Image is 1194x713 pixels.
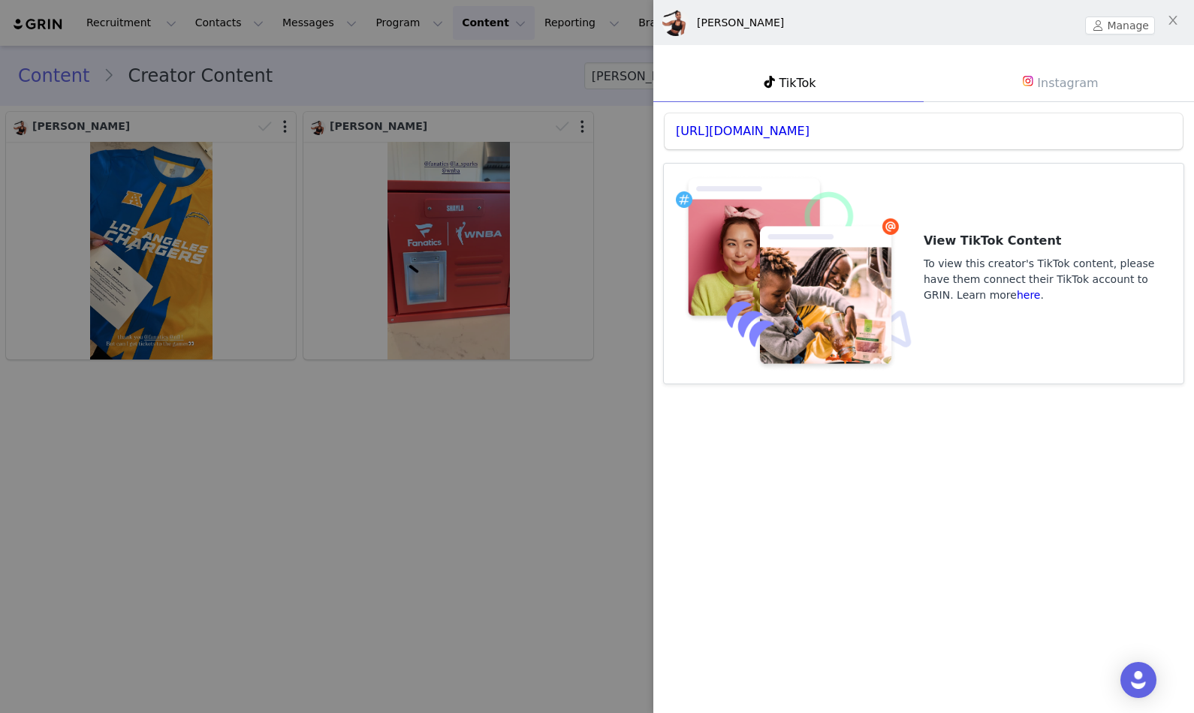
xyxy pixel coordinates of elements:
img: missingcontent.png [676,176,924,372]
a: Instagram [924,63,1194,102]
a: [URL][DOMAIN_NAME] [676,124,810,138]
a: TikTok [653,64,924,102]
i: icon: close [1167,14,1179,26]
img: instagram.svg [1022,75,1034,87]
h3: View TikTok Content [924,232,1171,250]
div: [PERSON_NAME] [697,15,784,31]
button: Manage [1085,17,1155,35]
div: Open Intercom Messenger [1120,662,1156,698]
a: here [1017,289,1041,301]
h4: To view this creator's TikTok content, please have them connect their TikTok account to GRIN. Lea... [924,256,1171,303]
img: Shayla Mitchell [662,9,689,36]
